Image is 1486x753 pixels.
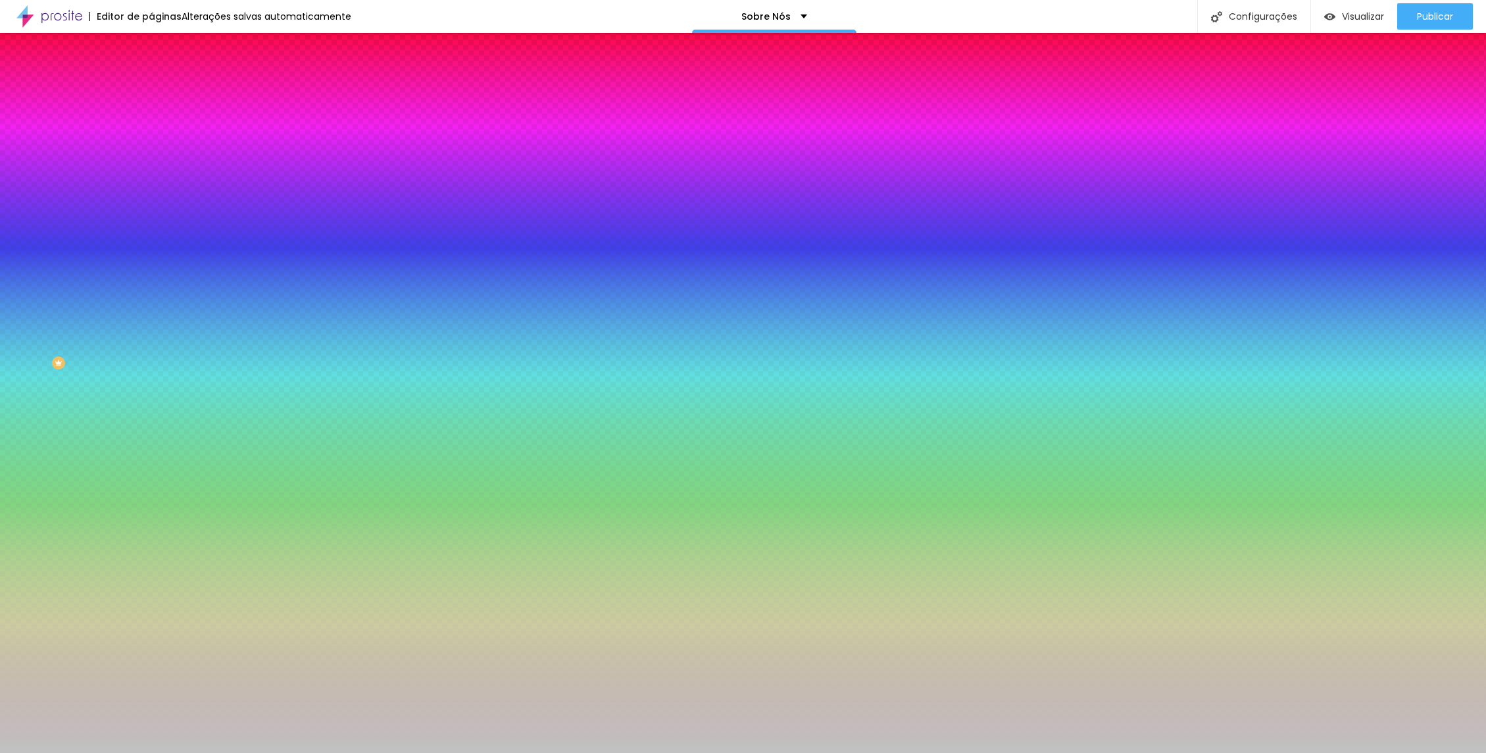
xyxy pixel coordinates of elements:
img: view-1.svg [1324,11,1335,22]
div: Alterações salvas automaticamente [182,12,351,21]
button: Visualizar [1311,3,1397,30]
button: Publicar [1397,3,1473,30]
span: Publicar [1417,11,1453,22]
span: Visualizar [1342,11,1384,22]
div: Editor de páginas [89,12,182,21]
p: Sobre Nós [741,12,791,21]
img: Icone [1211,11,1222,22]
